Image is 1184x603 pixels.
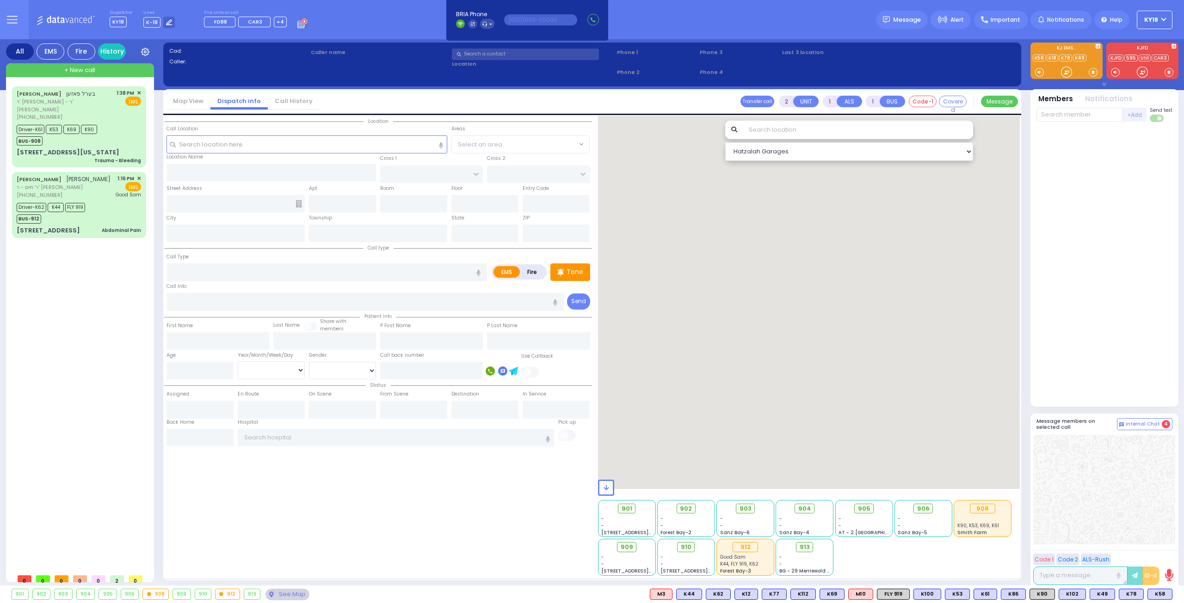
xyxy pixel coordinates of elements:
a: Call History [268,97,320,105]
div: BLS [913,589,941,600]
span: - [601,554,604,560]
label: Township [309,214,332,222]
span: Sanz Bay-4 [779,529,809,536]
div: 912 [216,589,240,599]
button: Transfer call [740,96,774,107]
div: K44 [676,589,702,600]
span: BG - 29 Merriewold S. [779,567,831,574]
span: Driver-K62 [17,203,46,212]
label: Gender [309,352,327,359]
div: BLS [734,589,758,600]
span: - [601,560,604,567]
div: BLS [820,589,845,600]
div: 908 [143,589,168,599]
span: - [660,515,663,522]
label: Cross 2 [487,155,506,162]
label: State [451,214,464,222]
input: Search location [743,121,974,139]
a: K58 [1033,55,1046,61]
span: Select an area [458,140,502,149]
img: comment-alt.png [1119,422,1124,427]
span: - [779,515,782,522]
span: Phone 3 [700,49,779,56]
span: 901 [622,504,632,513]
div: BLS [676,589,702,600]
button: Code-1 [909,96,937,107]
label: On Scene [309,390,332,398]
label: Room [380,185,394,192]
a: 595 [1124,55,1138,61]
label: Last Name [273,322,300,329]
p: Tone [567,267,583,277]
div: BLS [1059,589,1086,600]
label: Call Location [166,125,198,133]
span: [STREET_ADDRESS][PERSON_NAME] [660,567,748,574]
div: 908 [970,504,995,514]
span: Other building occupants [296,200,302,207]
span: 910 [681,542,691,552]
label: First Name [166,322,193,329]
span: - [660,560,663,567]
div: [STREET_ADDRESS][US_STATE] [17,148,119,157]
button: Code 2 [1056,554,1079,565]
div: K78 [1119,589,1144,600]
a: K18 [1047,55,1058,61]
span: ר' חיים - ר' [PERSON_NAME] [17,183,111,191]
span: Notifications [1047,16,1084,24]
label: P Last Name [487,322,518,329]
label: P First Name [380,322,411,329]
div: 909 [173,589,191,599]
span: Sanz Bay-5 [898,529,927,536]
label: Age [166,352,176,359]
span: Call type [363,244,394,251]
span: 0 [36,575,50,582]
div: Fire [68,43,95,60]
span: Driver-K61 [17,125,44,134]
span: - [601,522,604,529]
span: Smith Farm [957,529,987,536]
span: Location [364,118,393,125]
label: Lines [143,10,175,16]
span: - [720,515,723,522]
div: K112 [790,589,816,600]
div: ALS [848,589,873,600]
div: M10 [848,589,873,600]
span: 4 [1162,420,1170,428]
label: Call Type [166,253,189,261]
span: Good Sam [116,191,141,198]
label: Fire [519,266,545,278]
span: Internal Chat [1126,421,1160,427]
button: Send [567,293,590,310]
span: K90, K53, K69, K61 [957,522,999,529]
span: K44, FLY 919, K62 [720,560,758,567]
span: [PHONE_NUMBER] [17,113,62,121]
span: K-18 [143,17,160,28]
button: ALS-Rush [1081,554,1111,565]
span: 906 [917,504,930,513]
span: 0 [73,575,87,582]
span: - [779,522,782,529]
a: [PERSON_NAME] [17,90,62,97]
span: Important [991,16,1020,24]
span: Status [365,382,391,389]
button: Message [981,96,1018,107]
span: - [898,522,900,529]
span: Patient info [360,313,396,320]
span: CAR3 [248,18,262,25]
div: K53 [945,589,970,600]
span: 1:16 PM [117,175,134,182]
label: Entry Code [523,185,549,192]
label: Turn off text [1150,114,1165,123]
label: Call Info [166,283,186,290]
div: BLS [1147,589,1172,600]
div: ALS [650,589,672,600]
span: BRIA Phone [456,10,494,18]
span: K90 [81,125,97,134]
div: K100 [913,589,941,600]
span: 913 [800,542,810,552]
label: Pick up [558,419,576,426]
span: - [898,515,900,522]
label: In Service [523,390,546,398]
label: Hospital [238,419,258,426]
span: 0 [92,575,105,582]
